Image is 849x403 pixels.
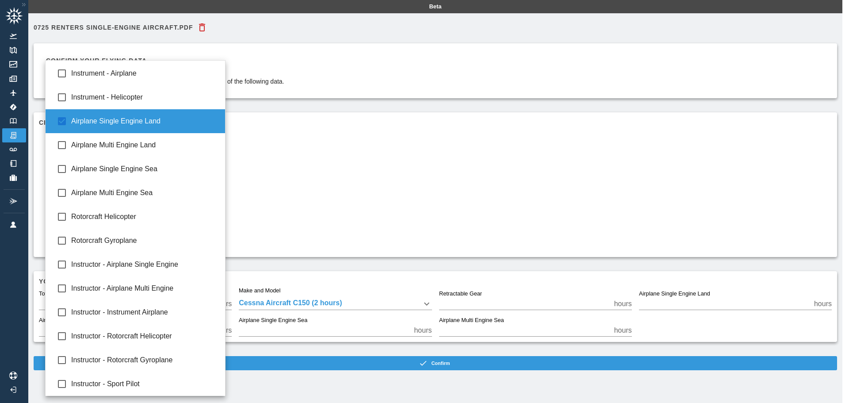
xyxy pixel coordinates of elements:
[71,235,218,246] span: Rotorcraft Gyroplane
[71,140,218,150] span: Airplane Multi Engine Land
[71,211,218,222] span: Rotorcraft Helicopter
[71,355,218,365] span: Instructor - Rotorcraft Gyroplane
[71,259,218,270] span: Instructor - Airplane Single Engine
[71,331,218,342] span: Instructor - Rotorcraft Helicopter
[71,379,218,389] span: Instructor - Sport Pilot
[71,92,218,103] span: Instrument - Helicopter
[71,116,218,127] span: Airplane Single Engine Land
[71,188,218,198] span: Airplane Multi Engine Sea
[71,164,218,174] span: Airplane Single Engine Sea
[71,283,218,294] span: Instructor - Airplane Multi Engine
[71,307,218,318] span: Instructor - Instrument Airplane
[71,68,218,79] span: Instrument - Airplane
